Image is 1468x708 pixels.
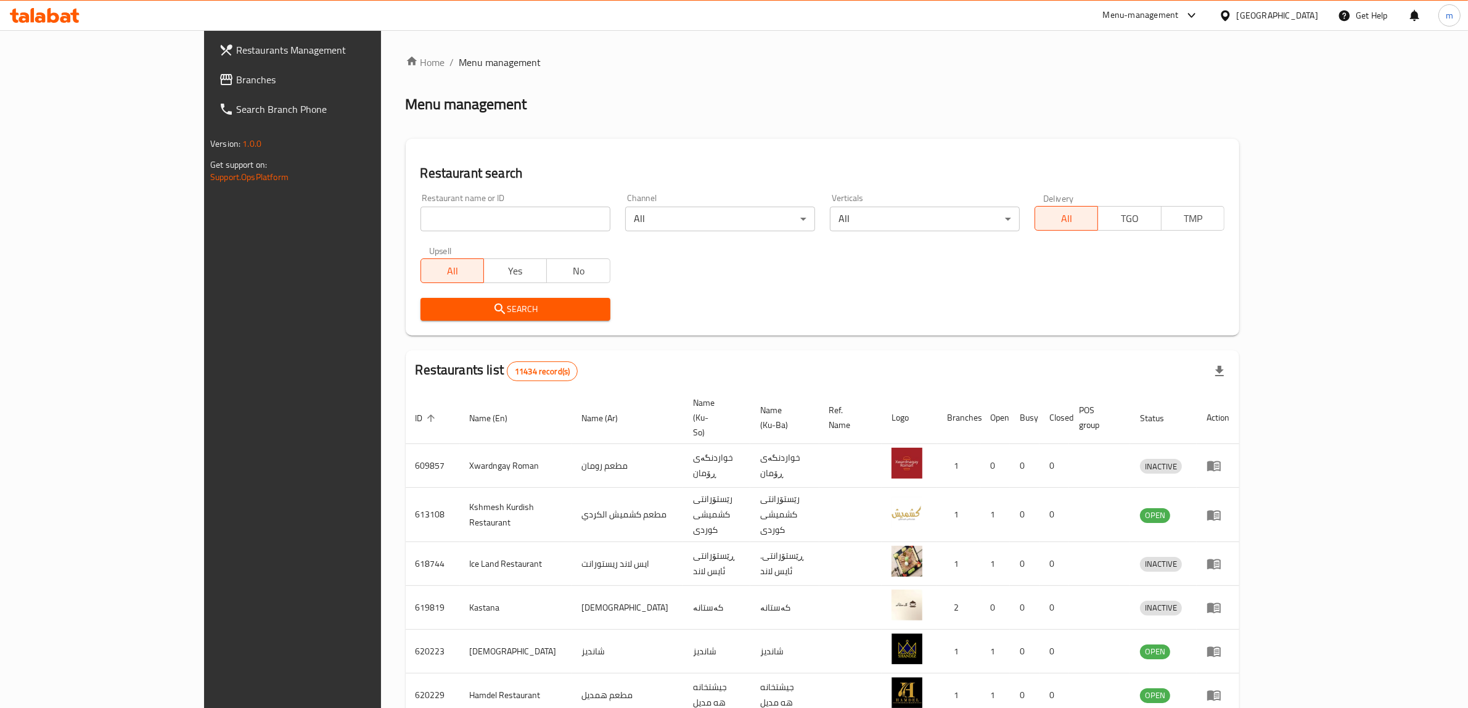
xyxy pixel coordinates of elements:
[416,361,578,381] h2: Restaurants list
[980,586,1010,630] td: 0
[1035,206,1098,231] button: All
[1103,8,1179,23] div: Menu-management
[892,497,922,528] img: Kshmesh Kurdish Restaurant
[1205,356,1234,386] div: Export file
[236,43,440,57] span: Restaurants Management
[750,488,819,542] td: رێستۆرانتی کشمیشى كوردى
[1207,508,1229,522] div: Menu
[552,262,605,280] span: No
[1140,688,1170,702] span: OPEN
[1446,9,1453,22] span: m
[546,258,610,283] button: No
[1140,688,1170,703] div: OPEN
[1207,556,1229,571] div: Menu
[581,411,634,426] span: Name (Ar)
[1140,601,1182,615] div: INACTIVE
[242,136,261,152] span: 1.0.0
[1140,644,1170,659] span: OPEN
[980,542,1010,586] td: 1
[693,395,736,440] span: Name (Ku-So)
[1140,459,1182,474] span: INACTIVE
[1140,411,1180,426] span: Status
[683,630,750,673] td: شانديز
[1040,210,1093,228] span: All
[937,444,980,488] td: 1
[937,586,980,630] td: 2
[426,262,479,280] span: All
[980,630,1010,673] td: 1
[830,207,1020,231] div: All
[892,633,922,664] img: Shandiz
[489,262,542,280] span: Yes
[937,392,980,444] th: Branches
[572,542,683,586] td: ايس لاند ريستورانت
[829,403,867,432] span: Ref. Name
[980,488,1010,542] td: 1
[1161,206,1224,231] button: TMP
[209,94,449,124] a: Search Branch Phone
[572,586,683,630] td: [DEMOGRAPHIC_DATA]
[460,542,572,586] td: Ice Land Restaurant
[420,207,610,231] input: Search for restaurant name or ID..
[507,361,578,381] div: Total records count
[882,392,937,444] th: Logo
[1039,630,1069,673] td: 0
[572,488,683,542] td: مطعم كشميش الكردي
[625,207,815,231] div: All
[1207,644,1229,659] div: Menu
[1010,444,1039,488] td: 0
[1103,210,1156,228] span: TGO
[1140,557,1182,572] div: INACTIVE
[420,164,1224,183] h2: Restaurant search
[683,586,750,630] td: کەستانە
[1140,557,1182,571] span: INACTIVE
[460,488,572,542] td: Kshmesh Kurdish Restaurant
[236,102,440,117] span: Search Branch Phone
[750,542,819,586] td: .ڕێستۆرانتی ئایس لاند
[1140,508,1170,523] div: OPEN
[750,444,819,488] td: خواردنگەی ڕۆمان
[460,444,572,488] td: Xwardngay Roman
[210,169,289,185] a: Support.OpsPlatform
[760,403,805,432] span: Name (Ku-Ba)
[1167,210,1220,228] span: TMP
[892,677,922,708] img: Hamdel Restaurant
[1010,630,1039,673] td: 0
[1207,458,1229,473] div: Menu
[406,94,527,114] h2: Menu management
[572,444,683,488] td: مطعم رومان
[1010,586,1039,630] td: 0
[1010,392,1039,444] th: Busy
[1097,206,1161,231] button: TGO
[420,258,484,283] button: All
[420,298,610,321] button: Search
[406,55,1239,70] nav: breadcrumb
[483,258,547,283] button: Yes
[1207,688,1229,702] div: Menu
[507,366,577,377] span: 11434 record(s)
[1039,542,1069,586] td: 0
[750,630,819,673] td: شانديز
[429,246,452,255] label: Upsell
[1207,600,1229,615] div: Menu
[459,55,541,70] span: Menu management
[683,542,750,586] td: ڕێستۆرانتی ئایس لاند
[1010,542,1039,586] td: 0
[210,157,267,173] span: Get support on:
[980,392,1010,444] th: Open
[1043,194,1074,202] label: Delivery
[750,586,819,630] td: کەستانە
[937,542,980,586] td: 1
[1010,488,1039,542] td: 0
[1039,444,1069,488] td: 0
[1039,488,1069,542] td: 0
[236,72,440,87] span: Branches
[430,302,601,317] span: Search
[209,35,449,65] a: Restaurants Management
[892,546,922,577] img: Ice Land Restaurant
[416,411,439,426] span: ID
[892,448,922,479] img: Xwardngay Roman
[1197,392,1239,444] th: Action
[210,136,240,152] span: Version:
